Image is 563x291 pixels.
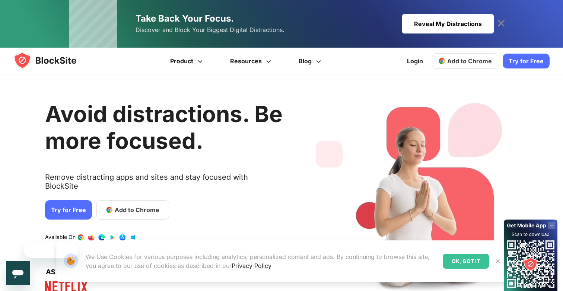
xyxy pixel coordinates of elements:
p: We Use Cookies for various purposes including analytics, personalized content and ads. By continu... [86,252,437,270]
iframe: Message from company [24,242,78,258]
img: Close [495,258,501,264]
button: Close [493,256,503,266]
text: Remove distracting apps and sites and stay focused with BlockSite [45,173,283,196]
span: Take Back Your Focus. [136,13,234,24]
span: Add to Chrome [447,57,492,65]
div: OK, GOT IT [443,254,489,269]
h1: Avoid distractions. Be more focused. [45,100,283,154]
a: Blog [286,48,336,74]
img: chrome-icon.svg [438,57,446,65]
text: Available On [45,234,76,241]
img: blocksite-icon.5d769676.svg [13,51,91,69]
a: Resources [217,48,286,74]
iframe: Button to launch messaging window [6,261,30,285]
a: Add to Chrome [432,53,498,69]
a: Product [158,48,217,74]
a: Try for Free [45,200,92,220]
a: Add to Chrome [96,200,169,220]
a: Try for Free [503,54,550,68]
a: Login [403,52,427,70]
span: Add to Chrome [115,205,159,214]
a: Privacy Policy [232,262,271,269]
div: Reveal My Distractions [402,14,494,33]
span: Discover and Block Your Biggest Digital Distractions. [136,25,284,35]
